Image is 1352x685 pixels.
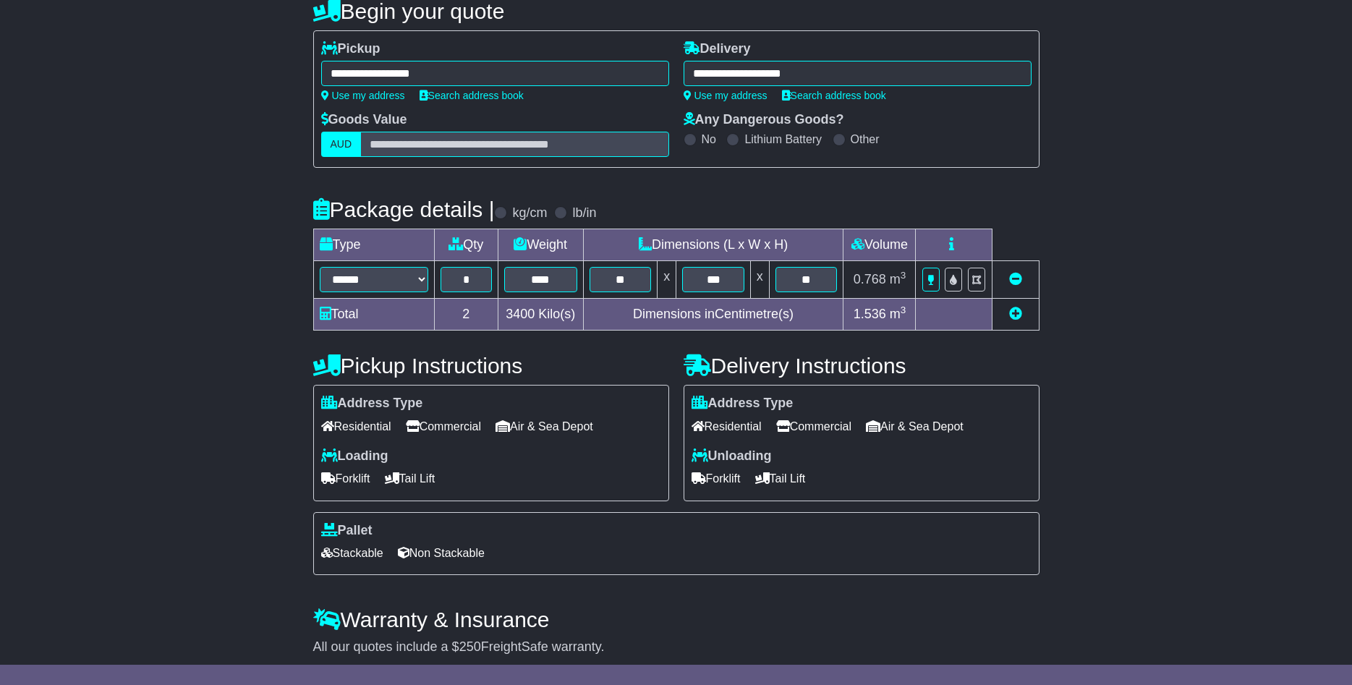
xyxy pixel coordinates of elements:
[406,415,481,438] span: Commercial
[890,272,906,286] span: m
[782,90,886,101] a: Search address book
[692,396,794,412] label: Address Type
[313,639,1039,655] div: All our quotes include a $ FreightSafe warranty.
[321,396,423,412] label: Address Type
[459,639,481,654] span: 250
[498,229,583,261] td: Weight
[385,467,435,490] span: Tail Lift
[684,41,751,57] label: Delivery
[321,112,407,128] label: Goods Value
[506,307,535,321] span: 3400
[744,132,822,146] label: Lithium Battery
[512,205,547,221] label: kg/cm
[684,354,1039,378] h4: Delivery Instructions
[572,205,596,221] label: lb/in
[658,261,676,299] td: x
[692,415,762,438] span: Residential
[321,467,370,490] span: Forklift
[313,229,434,261] td: Type
[890,307,906,321] span: m
[496,415,593,438] span: Air & Sea Depot
[702,132,716,146] label: No
[684,112,844,128] label: Any Dangerous Goods?
[854,272,886,286] span: 0.768
[851,132,880,146] label: Other
[901,270,906,281] sup: 3
[583,229,843,261] td: Dimensions (L x W x H)
[434,229,498,261] td: Qty
[313,608,1039,631] h4: Warranty & Insurance
[750,261,769,299] td: x
[420,90,524,101] a: Search address book
[321,90,405,101] a: Use my address
[866,415,964,438] span: Air & Sea Depot
[583,299,843,331] td: Dimensions in Centimetre(s)
[321,448,388,464] label: Loading
[901,305,906,315] sup: 3
[776,415,851,438] span: Commercial
[313,197,495,221] h4: Package details |
[321,41,380,57] label: Pickup
[321,415,391,438] span: Residential
[1009,272,1022,286] a: Remove this item
[684,90,768,101] a: Use my address
[321,523,373,539] label: Pallet
[398,542,485,564] span: Non Stackable
[498,299,583,331] td: Kilo(s)
[321,542,383,564] span: Stackable
[692,448,772,464] label: Unloading
[321,132,362,157] label: AUD
[313,299,434,331] td: Total
[313,354,669,378] h4: Pickup Instructions
[434,299,498,331] td: 2
[843,229,916,261] td: Volume
[692,467,741,490] span: Forklift
[854,307,886,321] span: 1.536
[1009,307,1022,321] a: Add new item
[755,467,806,490] span: Tail Lift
